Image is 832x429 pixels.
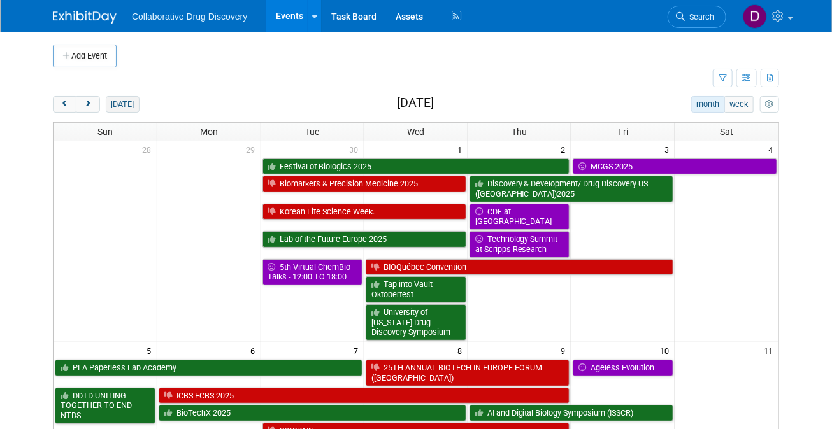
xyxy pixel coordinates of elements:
span: Tue [305,127,319,137]
img: ExhibitDay [53,11,117,24]
a: BIOQuébec Convention [366,259,673,276]
span: Sun [97,127,113,137]
button: [DATE] [106,96,140,113]
span: 6 [249,342,261,358]
img: Daniel Castro [743,4,767,29]
span: 29 [245,141,261,157]
span: 9 [559,342,571,358]
button: prev [53,96,76,113]
a: Festival of Biologics 2025 [262,158,570,175]
span: Collaborative Drug Discovery [132,11,247,22]
a: DDTD UNITING TOGETHER TO END NTDS [55,388,155,424]
a: AI and Digital Biology Symposium (ISSCR) [470,405,673,421]
a: Tap into Vault - Oktoberfest [366,276,466,302]
span: 4 [767,141,778,157]
span: Mon [200,127,218,137]
span: Fri [618,127,628,137]
span: Thu [512,127,527,137]
button: month [691,96,725,113]
a: Ageless Evolution [573,360,673,376]
span: 7 [352,342,364,358]
button: week [724,96,754,113]
a: Biomarkers & Precision Medicine 2025 [262,176,466,192]
span: Sat [720,127,733,137]
a: PLA Paperless Lab Academy [55,360,362,376]
a: Technology Summit at Scripps Research [470,231,570,257]
a: Korean Life Science Week. [262,204,466,220]
span: 11 [763,342,778,358]
button: next [76,96,99,113]
span: 5 [145,342,157,358]
button: myCustomButton [760,96,779,113]
a: Lab of the Future Europe 2025 [262,231,466,248]
h2: [DATE] [397,96,434,110]
a: MCGS 2025 [573,158,777,175]
a: 25TH ANNUAL BIOTECH IN EUROPE FORUM ([GEOGRAPHIC_DATA]) [366,360,570,386]
span: 10 [659,342,675,358]
span: 28 [141,141,157,157]
a: CDF at [GEOGRAPHIC_DATA] [470,204,570,230]
a: BioTechX 2025 [159,405,466,421]
span: 3 [663,141,675,157]
button: Add Event [53,45,117,67]
span: Wed [407,127,424,137]
a: ICBS ECBS 2025 [159,388,570,404]
i: Personalize Calendar [765,101,773,109]
a: University of [US_STATE] Drug Discovery Symposium [366,304,466,341]
span: 1 [456,141,468,157]
a: 5th Virtual ChemBio Talks - 12:00 TO 18:00 [262,259,363,285]
span: 2 [559,141,571,157]
a: Search [668,6,726,28]
a: Discovery & Development/ Drug Discovery US ([GEOGRAPHIC_DATA])2025 [470,176,673,202]
span: 30 [348,141,364,157]
span: 8 [456,342,468,358]
span: Search [685,12,714,22]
